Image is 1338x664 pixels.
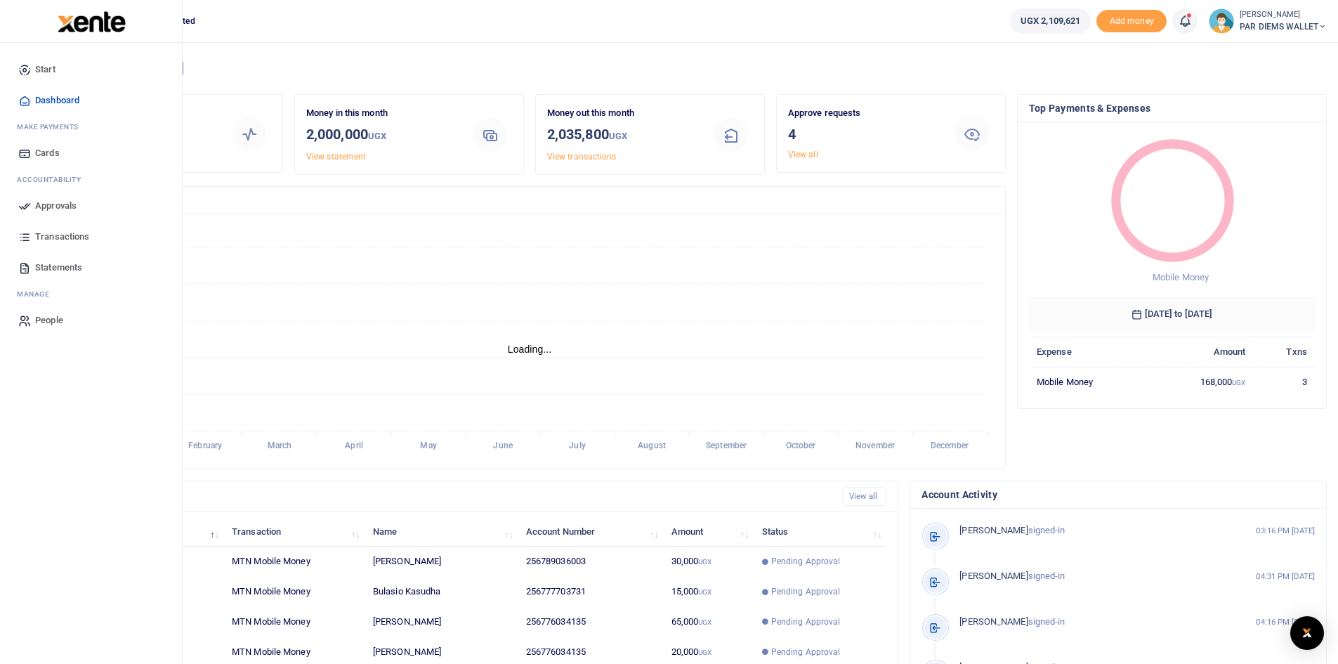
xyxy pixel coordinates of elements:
[1021,14,1080,28] span: UGX 2,109,621
[11,252,171,283] a: Statements
[508,344,552,355] text: Loading...
[368,131,386,141] small: UGX
[35,146,60,160] span: Cards
[638,441,666,451] tspan: August
[1096,10,1167,33] span: Add money
[771,585,841,598] span: Pending Approval
[1029,297,1315,331] h6: [DATE] to [DATE]
[1256,525,1315,537] small: 03:16 PM [DATE]
[1004,8,1096,34] li: Wallet ballance
[11,54,171,85] a: Start
[1153,272,1209,282] span: Mobile Money
[65,489,832,504] h4: Recent Transactions
[959,525,1028,535] span: [PERSON_NAME]
[306,124,458,147] h3: 2,000,000
[547,124,699,147] h3: 2,035,800
[609,131,627,141] small: UGX
[24,289,50,299] span: anage
[35,313,63,327] span: People
[843,487,887,506] a: View all
[11,305,171,336] a: People
[65,193,994,208] h4: Transactions Overview
[518,577,664,607] td: 256777703731
[788,124,940,145] h3: 4
[547,106,699,121] p: Money out this month
[547,152,617,162] a: View transactions
[58,11,126,32] img: logo-large
[663,547,754,577] td: 30,000
[706,441,747,451] tspan: September
[788,106,940,121] p: Approve requests
[1096,15,1167,25] a: Add money
[1254,337,1315,367] th: Txns
[663,577,754,607] td: 15,000
[365,577,518,607] td: Bulasio Kasudha
[663,516,754,547] th: Amount: activate to sort column ascending
[959,523,1226,538] p: signed-in
[1150,337,1254,367] th: Amount
[1010,8,1091,34] a: UGX 2,109,621
[931,441,969,451] tspan: December
[306,152,366,162] a: View statement
[27,174,81,185] span: countability
[959,569,1226,584] p: signed-in
[1254,367,1315,396] td: 3
[663,607,754,637] td: 65,000
[1096,10,1167,33] li: Toup your wallet
[11,190,171,221] a: Approvals
[11,138,171,169] a: Cards
[420,441,436,451] tspan: May
[35,230,89,244] span: Transactions
[365,547,518,577] td: [PERSON_NAME]
[11,283,171,305] li: M
[788,150,818,160] a: View all
[11,169,171,190] li: Ac
[921,487,1315,502] h4: Account Activity
[1240,9,1327,21] small: [PERSON_NAME]
[224,516,365,547] th: Transaction: activate to sort column ascending
[1290,616,1324,650] div: Open Intercom Messenger
[53,60,1327,76] h4: Hello [PERSON_NAME]
[11,221,171,252] a: Transactions
[771,555,841,568] span: Pending Approval
[959,616,1028,627] span: [PERSON_NAME]
[1240,20,1327,33] span: PAR DIEMS WALLET
[188,441,222,451] tspan: February
[306,106,458,121] p: Money in this month
[518,547,664,577] td: 256789036003
[24,122,79,132] span: ake Payments
[518,607,664,637] td: 256776034135
[365,516,518,547] th: Name: activate to sort column ascending
[11,85,171,116] a: Dashboard
[569,441,585,451] tspan: July
[771,616,841,628] span: Pending Approval
[1256,571,1315,582] small: 04:31 PM [DATE]
[1150,367,1254,396] td: 168,000
[771,646,841,658] span: Pending Approval
[1209,8,1234,34] img: profile-user
[1209,8,1327,34] a: profile-user [PERSON_NAME] PAR DIEMS WALLET
[1029,337,1150,367] th: Expense
[959,615,1226,630] p: signed-in
[56,15,126,26] a: logo-small logo-large logo-large
[11,116,171,138] li: M
[35,199,77,213] span: Approvals
[1232,379,1245,386] small: UGX
[35,261,82,275] span: Statements
[224,607,365,637] td: MTN Mobile Money
[268,441,292,451] tspan: March
[224,577,365,607] td: MTN Mobile Money
[35,93,79,108] span: Dashboard
[959,571,1028,581] span: [PERSON_NAME]
[855,441,896,451] tspan: November
[698,558,711,566] small: UGX
[698,588,711,596] small: UGX
[518,516,664,547] th: Account Number: activate to sort column ascending
[786,441,817,451] tspan: October
[224,547,365,577] td: MTN Mobile Money
[345,441,362,451] tspan: April
[365,607,518,637] td: [PERSON_NAME]
[1029,100,1315,116] h4: Top Payments & Expenses
[35,63,55,77] span: Start
[698,618,711,626] small: UGX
